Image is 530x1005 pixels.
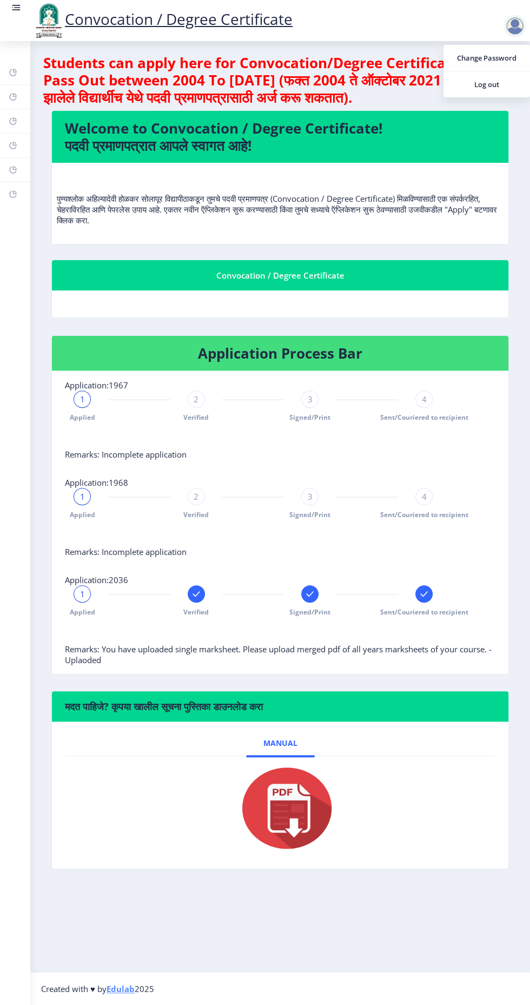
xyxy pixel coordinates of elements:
[57,171,504,226] p: पुण्यश्लोक अहिल्यादेवी होळकर सोलापूर विद्यापीठाकडून तुमचे पदवी प्रमाणपत्र (Convocation / Degree C...
[65,345,495,362] h4: Application Process Bar
[70,607,95,617] span: Applied
[70,413,95,422] span: Applied
[452,78,521,91] span: Log out
[80,394,85,405] span: 1
[246,730,315,756] a: Manual
[65,477,128,488] span: Application:1968
[80,589,85,599] span: 1
[452,51,521,64] span: Change Password
[308,394,313,405] span: 3
[422,491,427,502] span: 4
[183,510,209,519] span: Verified
[65,700,495,713] h6: मदत पाहिजे? कृपया खालील सूचना पुस्तिका डाउनलोड करा
[380,510,468,519] span: Sent/Couriered to recipient
[226,765,334,851] img: pdf.png
[194,491,198,502] span: 2
[32,9,293,29] a: Convocation / Degree Certificate
[380,607,468,617] span: Sent/Couriered to recipient
[308,491,313,502] span: 3
[80,491,85,502] span: 1
[289,510,330,519] span: Signed/Print
[183,413,209,422] span: Verified
[41,983,154,994] span: Created with ♥ by 2025
[65,546,187,557] span: Remarks: Incomplete application
[263,739,297,748] span: Manual
[107,983,135,994] a: Edulab
[43,54,517,106] h4: Students can apply here for Convocation/Degree Certificate if they Pass Out between 2004 To [DATE...
[32,2,65,39] img: logo
[194,394,198,405] span: 2
[422,394,427,405] span: 4
[70,510,95,519] span: Applied
[183,607,209,617] span: Verified
[289,413,330,422] span: Signed/Print
[65,644,492,665] span: Remarks: You have uploaded single marksheet. Please upload merged pdf of all years marksheets of ...
[443,45,530,71] a: Change Password
[65,380,128,391] span: Application:1967
[65,269,495,282] div: Convocation / Degree Certificate
[380,413,468,422] span: Sent/Couriered to recipient
[289,607,330,617] span: Signed/Print
[65,574,128,585] span: Application:2036
[443,71,530,97] a: Log out
[65,449,187,460] span: Remarks: Incomplete application
[65,120,495,154] h4: Welcome to Convocation / Degree Certificate! पदवी प्रमाणपत्रात आपले स्वागत आहे!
